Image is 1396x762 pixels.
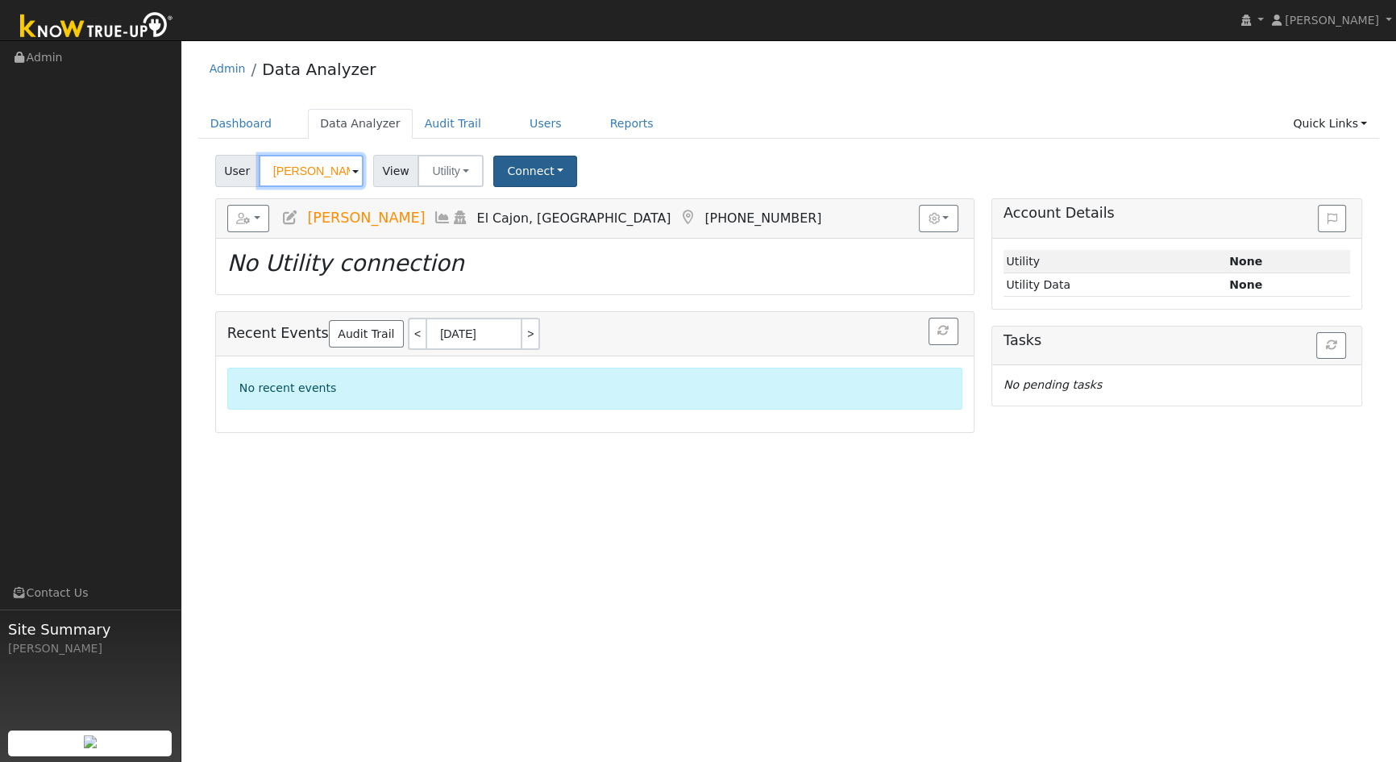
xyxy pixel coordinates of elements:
[227,318,962,350] h5: Recent Events
[259,155,364,187] input: Select a User
[1229,278,1262,291] strong: None
[373,155,419,187] span: View
[227,250,464,277] i: No Utility connection
[308,109,413,139] a: Data Analyzer
[281,210,299,226] a: Edit User (35120)
[477,210,671,226] span: El Cajon, [GEOGRAPHIC_DATA]
[1281,109,1379,139] a: Quick Links
[679,210,696,226] a: Map
[84,735,97,748] img: retrieve
[517,109,574,139] a: Users
[929,318,958,345] button: Refresh
[1003,378,1102,391] i: No pending tasks
[8,640,172,657] div: [PERSON_NAME]
[1003,250,1227,273] td: Utility
[12,9,181,45] img: Know True-Up
[307,210,425,226] span: [PERSON_NAME]
[1318,205,1346,232] button: Issue History
[227,368,962,409] div: No recent events
[413,109,493,139] a: Audit Trail
[8,618,172,640] span: Site Summary
[493,156,577,187] button: Connect
[1285,14,1379,27] span: [PERSON_NAME]
[215,155,260,187] span: User
[598,109,666,139] a: Reports
[1003,205,1350,222] h5: Account Details
[198,109,285,139] a: Dashboard
[329,320,404,348] a: Audit Trail
[210,62,246,75] a: Admin
[418,155,484,187] button: Utility
[1316,332,1346,360] button: Refresh
[704,210,821,226] span: [PHONE_NUMBER]
[434,210,451,226] a: Multi-Series Graph
[1003,273,1227,297] td: Utility Data
[408,318,426,350] a: <
[262,60,376,79] a: Data Analyzer
[522,318,540,350] a: >
[1229,255,1262,268] strong: ID: null, authorized: None
[451,210,469,226] a: Login As (last 08/13/2025 7:37:47 AM)
[1003,332,1350,349] h5: Tasks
